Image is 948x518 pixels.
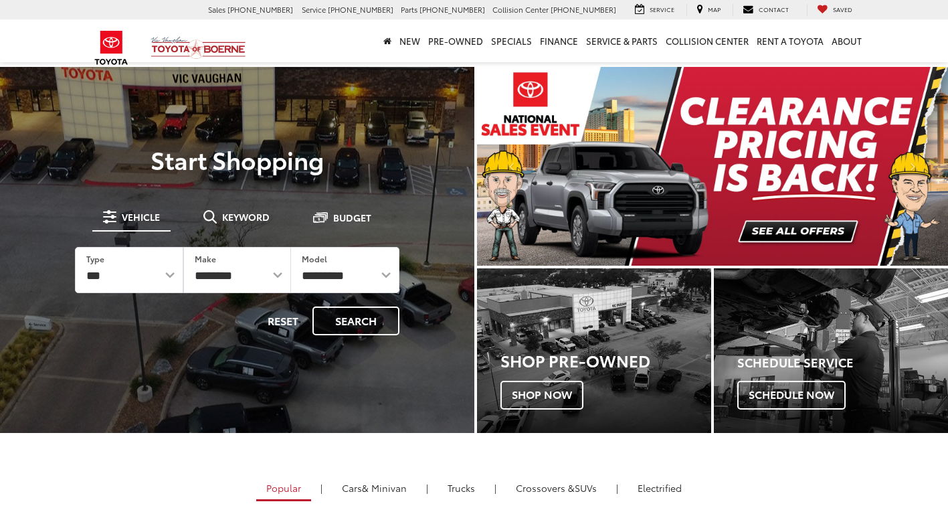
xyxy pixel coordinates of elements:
a: Map [686,4,731,16]
button: Reset [256,307,310,335]
li: | [423,481,432,495]
img: Toyota [86,26,136,70]
span: Sales [208,4,225,15]
a: Electrified [628,477,692,499]
span: [PHONE_NUMBER] [551,4,616,15]
a: Service & Parts: Opens in a new tab [582,19,662,62]
a: About [828,19,866,62]
a: Shop Pre-Owned Shop Now [477,268,711,432]
a: Cars [332,477,417,499]
button: Click to view next picture. [877,94,948,239]
span: Parts [401,4,417,15]
a: Service [625,4,684,16]
a: Trucks [438,477,485,499]
span: Schedule Now [737,381,846,409]
span: Budget [333,213,371,222]
span: Saved [833,5,852,13]
span: Keyword [222,212,270,222]
a: Schedule Service Schedule Now [714,268,948,432]
span: & Minivan [362,481,407,495]
label: Make [195,253,216,264]
li: | [491,481,500,495]
span: Collision Center [492,4,549,15]
a: Finance [536,19,582,62]
span: [PHONE_NUMBER] [328,4,393,15]
span: Contact [759,5,789,13]
a: Popular [256,477,311,501]
span: Map [708,5,721,13]
h4: Schedule Service [737,356,948,369]
a: My Saved Vehicles [807,4,862,16]
span: Shop Now [500,381,583,409]
a: Contact [733,4,799,16]
div: Toyota [477,268,711,432]
div: Toyota [714,268,948,432]
a: Specials [487,19,536,62]
span: [PHONE_NUMBER] [419,4,485,15]
span: Vehicle [122,212,160,222]
a: Collision Center [662,19,753,62]
li: | [317,481,326,495]
p: Start Shopping [56,146,418,173]
a: Pre-Owned [424,19,487,62]
a: Rent a Toyota [753,19,828,62]
button: Click to view previous picture. [477,94,548,239]
span: Service [302,4,326,15]
label: Type [86,253,104,264]
img: Vic Vaughan Toyota of Boerne [151,36,246,60]
span: Service [650,5,674,13]
span: [PHONE_NUMBER] [227,4,293,15]
button: Search [312,307,399,335]
a: New [395,19,424,62]
a: Home [379,19,395,62]
li: | [613,481,622,495]
label: Model [302,253,327,264]
span: Crossovers & [516,481,575,495]
h3: Shop Pre-Owned [500,351,711,369]
a: SUVs [506,477,607,499]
